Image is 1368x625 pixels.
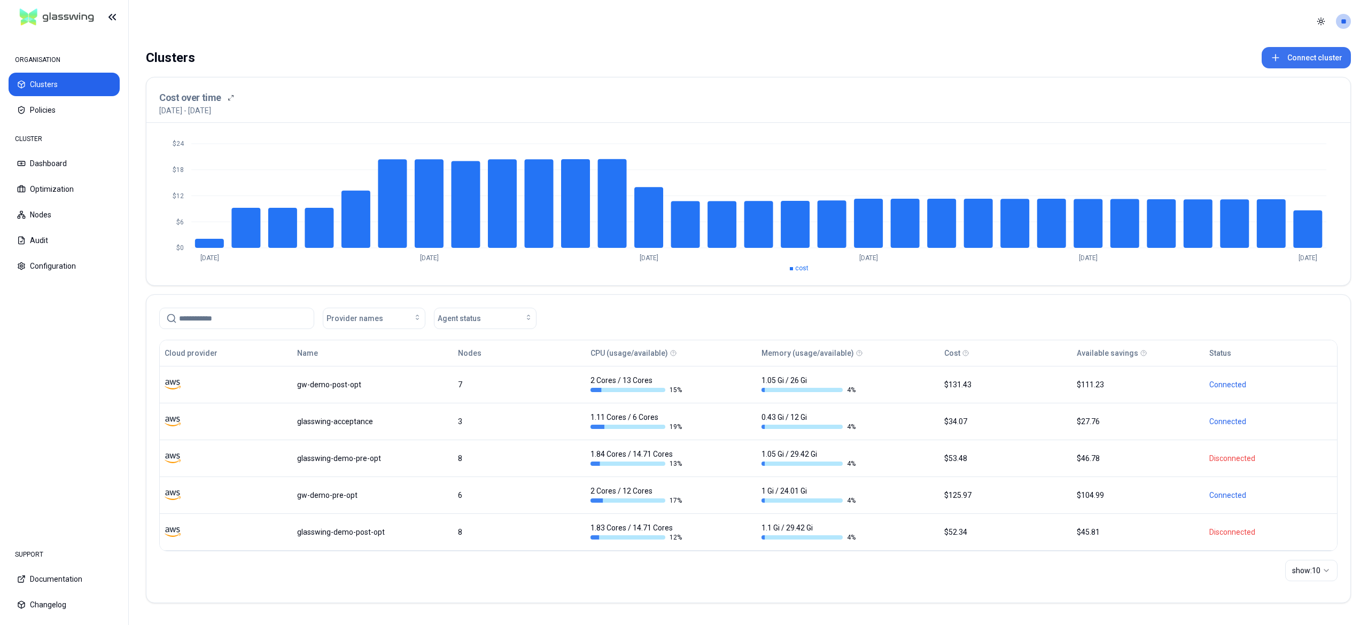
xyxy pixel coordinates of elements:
[146,47,195,68] div: Clusters
[1299,254,1317,262] tspan: [DATE]
[590,423,685,431] div: 19 %
[590,342,668,364] button: CPU (usage/available)
[761,386,856,394] div: 4 %
[173,140,184,147] tspan: $24
[159,90,221,105] h3: Cost over time
[944,416,1067,427] div: $34.07
[590,386,685,394] div: 15 %
[165,524,181,540] img: aws
[15,5,98,30] img: GlassWing
[590,522,685,542] div: 1.83 Cores / 14.71 Cores
[761,533,856,542] div: 4 %
[297,342,318,364] button: Name
[9,203,120,226] button: Nodes
[590,459,685,468] div: 13 %
[1209,490,1332,501] div: Connected
[1209,379,1332,390] div: Connected
[458,379,581,390] div: 7
[9,254,120,278] button: Configuration
[9,152,120,175] button: Dashboard
[9,593,120,616] button: Changelog
[165,342,217,364] button: Cloud provider
[9,567,120,591] button: Documentation
[9,544,120,565] div: SUPPORT
[176,244,184,252] tspan: $0
[165,487,181,503] img: aws
[9,49,120,71] div: ORGANISATION
[9,128,120,150] div: CLUSTER
[761,522,856,542] div: 1.1 Gi / 29.42 Gi
[944,342,960,364] button: Cost
[297,527,448,537] div: glasswing-demo-post-opt
[590,533,685,542] div: 12 %
[944,379,1067,390] div: $131.43
[590,496,685,505] div: 17 %
[458,490,581,501] div: 6
[761,412,856,431] div: 0.43 Gi / 12 Gi
[761,496,856,505] div: 4 %
[761,486,856,505] div: 1 Gi / 24.01 Gi
[1077,527,1200,537] div: $45.81
[159,105,211,116] p: [DATE] - [DATE]
[420,254,439,262] tspan: [DATE]
[458,527,581,537] div: 8
[9,177,120,201] button: Optimization
[761,459,856,468] div: 4 %
[795,264,809,272] span: cost
[173,192,184,200] tspan: $12
[1079,254,1098,262] tspan: [DATE]
[590,486,685,505] div: 2 Cores / 12 Cores
[761,375,856,394] div: 1.05 Gi / 26 Gi
[944,490,1067,501] div: $125.97
[1077,379,1200,390] div: $111.23
[1077,342,1138,364] button: Available savings
[590,412,685,431] div: 1.11 Cores / 6 Cores
[1262,47,1351,68] button: Connect cluster
[165,450,181,466] img: aws
[1209,348,1231,358] div: Status
[173,166,184,174] tspan: $18
[761,423,856,431] div: 4 %
[458,453,581,464] div: 8
[1209,416,1332,427] div: Connected
[297,379,448,390] div: gw-demo-post-opt
[640,254,658,262] tspan: [DATE]
[297,416,448,427] div: glasswing-acceptance
[1209,453,1332,464] div: Disconnected
[165,377,181,393] img: aws
[944,527,1067,537] div: $52.34
[1077,453,1200,464] div: $46.78
[9,98,120,122] button: Policies
[323,308,425,329] button: Provider names
[297,453,448,464] div: glasswing-demo-pre-opt
[200,254,219,262] tspan: [DATE]
[859,254,878,262] tspan: [DATE]
[434,308,537,329] button: Agent status
[9,73,120,96] button: Clusters
[590,375,685,394] div: 2 Cores / 13 Cores
[1077,416,1200,427] div: $27.76
[1077,490,1200,501] div: $104.99
[458,342,481,364] button: Nodes
[176,218,184,226] tspan: $6
[761,449,856,468] div: 1.05 Gi / 29.42 Gi
[438,313,481,324] span: Agent status
[327,313,383,324] span: Provider names
[944,453,1067,464] div: $53.48
[761,342,854,364] button: Memory (usage/available)
[590,449,685,468] div: 1.84 Cores / 14.71 Cores
[297,490,448,501] div: gw-demo-pre-opt
[9,229,120,252] button: Audit
[165,413,181,429] img: aws
[458,416,581,427] div: 3
[1209,527,1332,537] div: Disconnected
